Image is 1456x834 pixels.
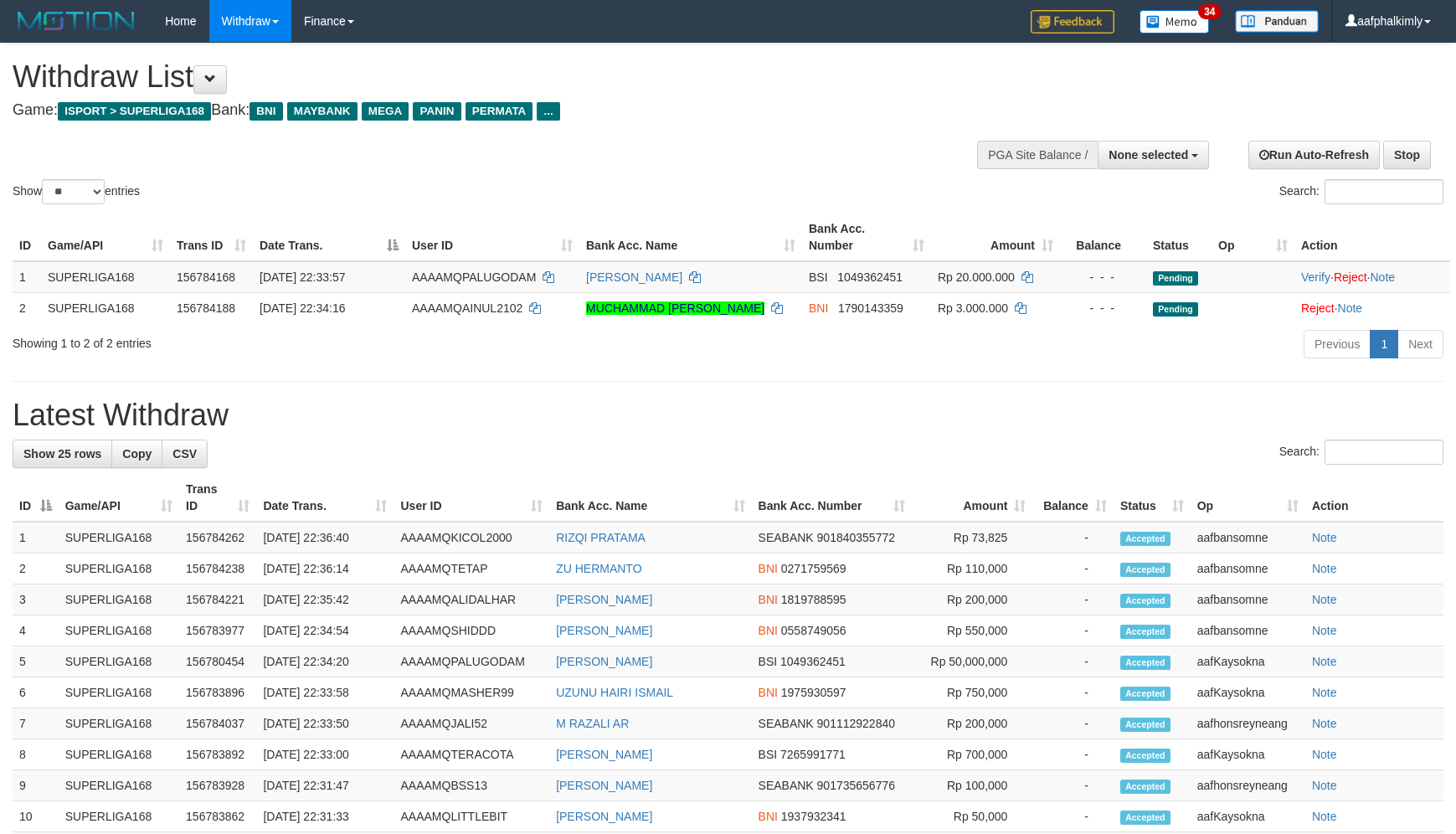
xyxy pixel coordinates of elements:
h1: Latest Withdraw [13,399,1443,432]
td: 156783928 [179,770,256,801]
th: Game/API: activate to sort column ascending [59,474,179,522]
td: SUPERLIGA168 [59,677,179,708]
span: BSI [759,748,778,761]
div: PGA Site Balance / [977,141,1098,169]
img: Button%20Memo.svg [1140,10,1210,33]
a: [PERSON_NAME] [556,624,652,637]
th: Op: activate to sort column ascending [1212,214,1294,261]
td: · · [1294,261,1450,293]
td: [DATE] 22:34:54 [256,615,394,646]
td: Rp 200,000 [912,708,1032,739]
td: Rp 50,000,000 [912,646,1032,677]
span: ... [537,102,559,121]
span: Accepted [1120,625,1170,639]
span: Accepted [1120,656,1170,670]
a: UZUNU HAIRI ISMAIL [556,686,673,699]
td: AAAAMQMASHER99 [394,677,549,708]
td: SUPERLIGA168 [59,801,179,832]
span: Accepted [1120,594,1170,608]
td: [DATE] 22:31:33 [256,801,394,832]
a: Note [1312,717,1337,730]
td: 156784238 [179,553,256,584]
span: Accepted [1120,718,1170,732]
h4: Game: Bank: [13,102,954,119]
td: SUPERLIGA168 [59,708,179,739]
span: BNI [759,686,778,699]
img: MOTION_logo.png [13,8,140,33]
span: MEGA [362,102,409,121]
td: SUPERLIGA168 [59,770,179,801]
span: Accepted [1120,749,1170,763]
th: Balance [1060,214,1146,261]
td: 8 [13,739,59,770]
td: 4 [13,615,59,646]
span: ISPORT > SUPERLIGA168 [58,102,211,121]
a: Reject [1334,270,1367,284]
td: - [1032,522,1113,553]
div: Showing 1 to 2 of 2 entries [13,328,594,352]
td: · [1294,292,1450,323]
td: 156783896 [179,677,256,708]
td: 1 [13,522,59,553]
td: [DATE] 22:36:40 [256,522,394,553]
a: Note [1312,748,1337,761]
th: Balance: activate to sort column ascending [1032,474,1113,522]
td: Rp 750,000 [912,677,1032,708]
span: Rp 3.000.000 [938,301,1008,315]
a: Note [1312,562,1337,575]
a: Note [1312,686,1337,699]
a: Stop [1383,141,1431,169]
span: SEABANK [759,779,814,792]
span: 156784188 [177,301,235,315]
th: Amount: activate to sort column ascending [912,474,1032,522]
td: SUPERLIGA168 [41,292,170,323]
a: Run Auto-Refresh [1248,141,1380,169]
td: [DATE] 22:33:50 [256,708,394,739]
span: BNI [759,624,778,637]
td: AAAAMQKICOL2000 [394,522,549,553]
td: 5 [13,646,59,677]
td: - [1032,801,1113,832]
div: - - - [1067,269,1140,286]
span: BSI [809,270,828,284]
a: [PERSON_NAME] [556,655,652,668]
th: Bank Acc. Name: activate to sort column ascending [549,474,751,522]
span: SEABANK [759,531,814,544]
td: [DATE] 22:33:00 [256,739,394,770]
td: [DATE] 22:31:47 [256,770,394,801]
th: Bank Acc. Number: activate to sort column ascending [802,214,931,261]
select: Showentries [42,179,105,204]
td: SUPERLIGA168 [41,261,170,293]
span: Copy 901112922840 to clipboard [817,717,895,730]
td: - [1032,677,1113,708]
td: SUPERLIGA168 [59,584,179,615]
label: Search: [1279,440,1443,465]
td: 2 [13,553,59,584]
td: aafhonsreyneang [1191,708,1305,739]
td: aafbansomne [1191,584,1305,615]
td: aafbansomne [1191,615,1305,646]
td: AAAAMQSHIDDD [394,615,549,646]
label: Show entries [13,179,140,204]
a: Copy [111,440,162,468]
a: Note [1312,810,1337,823]
th: Op: activate to sort column ascending [1191,474,1305,522]
span: Copy 901840355772 to clipboard [817,531,895,544]
th: Bank Acc. Number: activate to sort column ascending [752,474,913,522]
td: [DATE] 22:35:42 [256,584,394,615]
td: - [1032,739,1113,770]
td: - [1032,770,1113,801]
span: Copy [122,447,152,461]
a: Note [1312,593,1337,606]
td: 156784262 [179,522,256,553]
span: BSI [759,655,778,668]
td: AAAAMQTETAP [394,553,549,584]
td: SUPERLIGA168 [59,739,179,770]
th: Status [1146,214,1212,261]
th: Action [1305,474,1443,522]
span: Copy 7265991771 to clipboard [780,748,846,761]
td: 2 [13,292,41,323]
a: MUCHAMMAD [PERSON_NAME] [586,301,764,315]
span: Copy 0271759569 to clipboard [781,562,846,575]
th: Amount: activate to sort column ascending [931,214,1060,261]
